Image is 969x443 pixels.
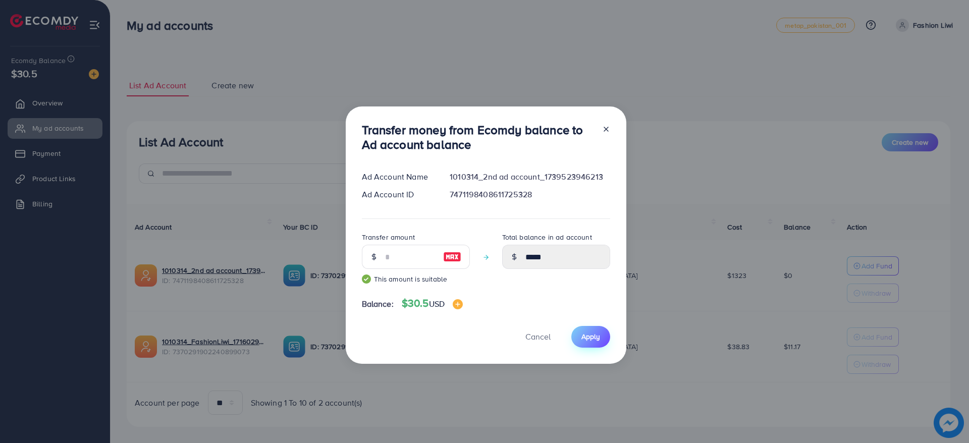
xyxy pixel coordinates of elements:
[362,274,470,284] small: This amount is suitable
[525,331,551,342] span: Cancel
[502,232,592,242] label: Total balance in ad account
[513,326,563,348] button: Cancel
[581,331,600,342] span: Apply
[429,298,445,309] span: USD
[442,189,618,200] div: 7471198408611725328
[362,123,594,152] h3: Transfer money from Ecomdy balance to Ad account balance
[571,326,610,348] button: Apply
[443,251,461,263] img: image
[453,299,463,309] img: image
[354,171,442,183] div: Ad Account Name
[362,298,394,310] span: Balance:
[402,297,463,310] h4: $30.5
[354,189,442,200] div: Ad Account ID
[362,274,371,284] img: guide
[362,232,415,242] label: Transfer amount
[442,171,618,183] div: 1010314_2nd ad account_1739523946213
